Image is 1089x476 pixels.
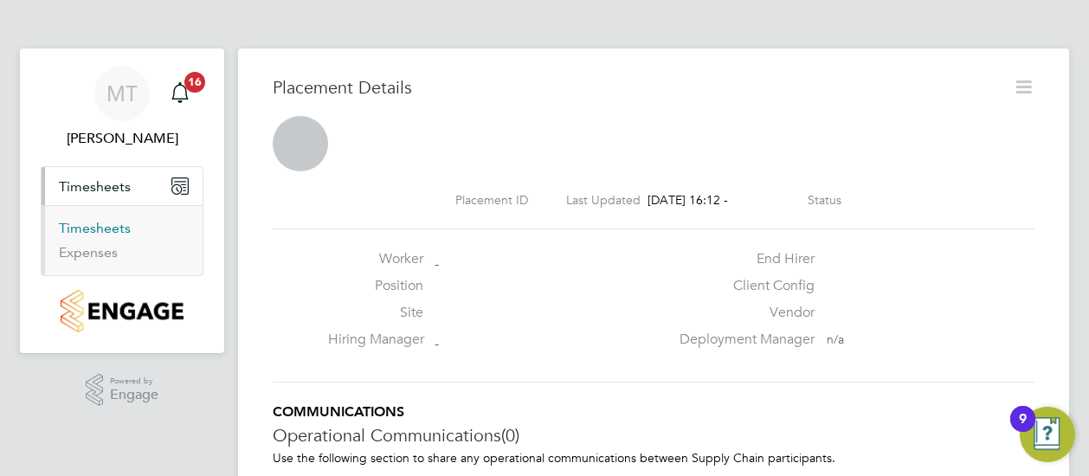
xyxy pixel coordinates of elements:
[110,388,158,402] span: Engage
[827,331,844,347] span: n/a
[328,277,423,295] label: Position
[20,48,224,353] nav: Main navigation
[1020,407,1075,462] button: Open Resource Center, 9 new notifications
[273,450,1034,466] p: Use the following section to share any operational communications between Supply Chain participants.
[106,82,138,105] span: MT
[328,304,423,322] label: Site
[273,76,1000,99] h3: Placement Details
[41,128,203,149] span: Matthew Tarbun
[669,304,815,322] label: Vendor
[273,424,1034,447] h3: Operational Communications
[41,290,203,332] a: Go to home page
[184,72,205,93] span: 16
[808,192,841,208] label: Status
[86,374,159,407] a: Powered byEngage
[328,331,423,349] label: Hiring Manager
[41,66,203,149] a: MT[PERSON_NAME]
[42,205,203,275] div: Timesheets
[163,66,197,121] a: 16
[59,178,131,195] span: Timesheets
[648,192,728,208] span: [DATE] 16:12 -
[1019,419,1027,441] div: 9
[61,290,183,332] img: countryside-properties-logo-retina.png
[42,167,203,205] button: Timesheets
[273,403,1034,421] h5: COMMUNICATIONS
[501,424,519,447] span: (0)
[566,192,641,208] label: Last Updated
[59,220,131,236] a: Timesheets
[328,250,423,268] label: Worker
[455,192,528,208] label: Placement ID
[110,374,158,389] span: Powered by
[59,244,118,261] a: Expenses
[669,331,815,349] label: Deployment Manager
[669,277,815,295] label: Client Config
[669,250,815,268] label: End Hirer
